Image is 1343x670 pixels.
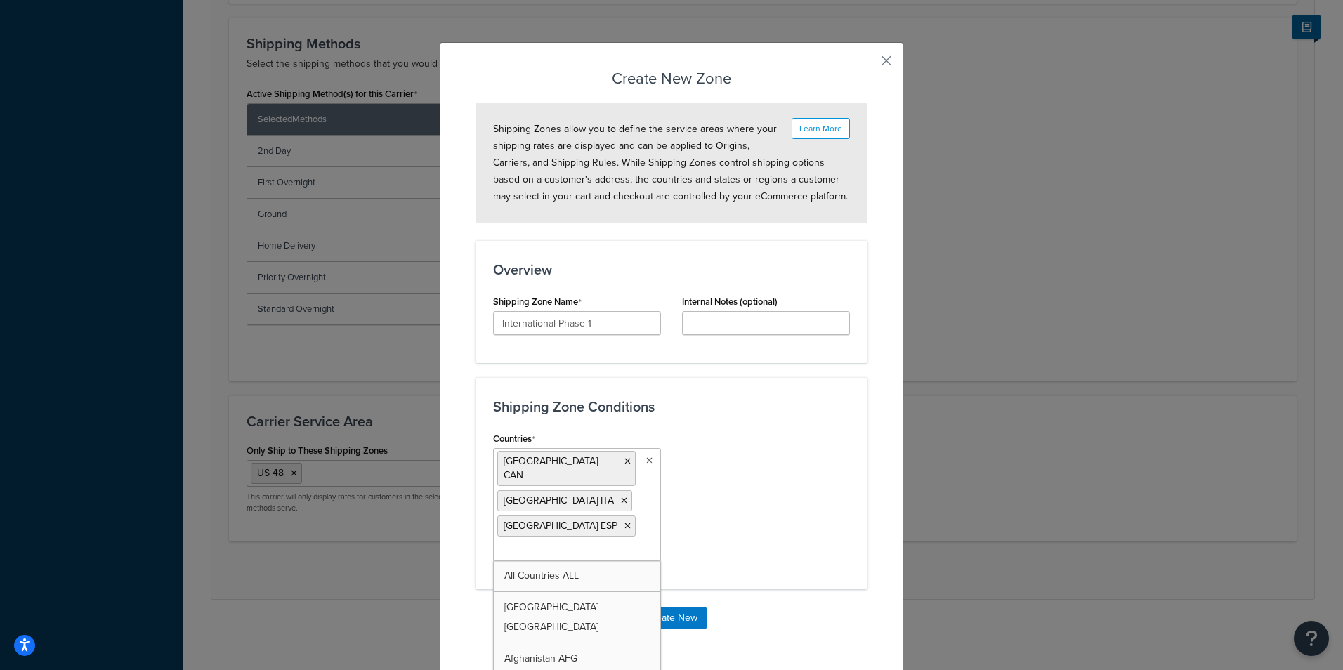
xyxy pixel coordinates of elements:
[493,121,848,204] span: Shipping Zones allow you to define the service areas where your shipping rates are displayed and ...
[493,433,535,445] label: Countries
[504,454,598,482] span: [GEOGRAPHIC_DATA] CAN
[494,592,660,643] a: [GEOGRAPHIC_DATA] [GEOGRAPHIC_DATA]
[493,296,582,308] label: Shipping Zone Name
[792,118,850,139] button: Learn More
[504,651,577,666] span: Afghanistan AFG
[682,296,778,307] label: Internal Notes (optional)
[476,67,867,89] h3: Create New Zone
[636,607,707,629] button: Create New
[494,560,660,591] a: All Countries ALL
[504,518,617,533] span: [GEOGRAPHIC_DATA] ESP
[493,399,850,414] h3: Shipping Zone Conditions
[504,600,598,634] span: [GEOGRAPHIC_DATA] [GEOGRAPHIC_DATA]
[504,493,614,508] span: [GEOGRAPHIC_DATA] ITA
[493,262,850,277] h3: Overview
[504,568,579,583] span: All Countries ALL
